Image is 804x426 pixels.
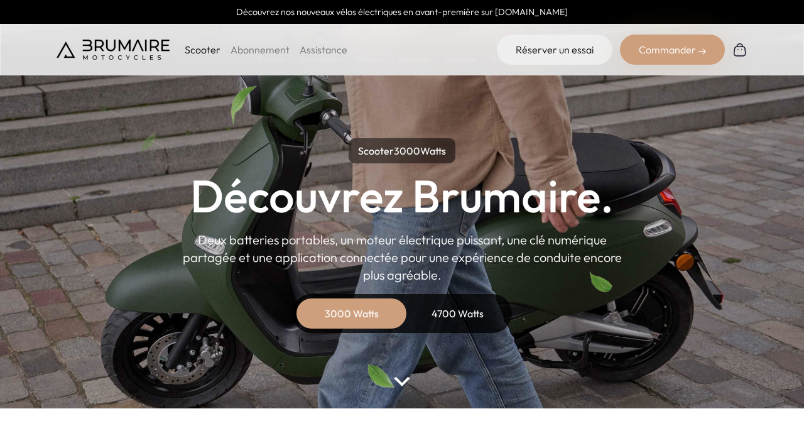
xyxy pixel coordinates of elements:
div: Commander [620,35,725,65]
a: Assistance [300,43,347,56]
img: arrow-bottom.png [394,377,410,386]
p: Scooter [185,42,220,57]
p: Deux batteries portables, un moteur électrique puissant, une clé numérique partagée et une applic... [182,231,622,284]
span: 3000 [394,145,420,157]
img: Panier [732,42,747,57]
img: right-arrow-2.png [698,48,706,55]
div: 4700 Watts [407,298,508,329]
a: Réserver un essai [497,35,612,65]
div: 3000 Watts [301,298,402,329]
a: Abonnement [231,43,290,56]
img: Brumaire Motocycles [57,40,170,60]
p: Scooter Watts [349,138,455,163]
h1: Découvrez Brumaire. [190,173,614,219]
